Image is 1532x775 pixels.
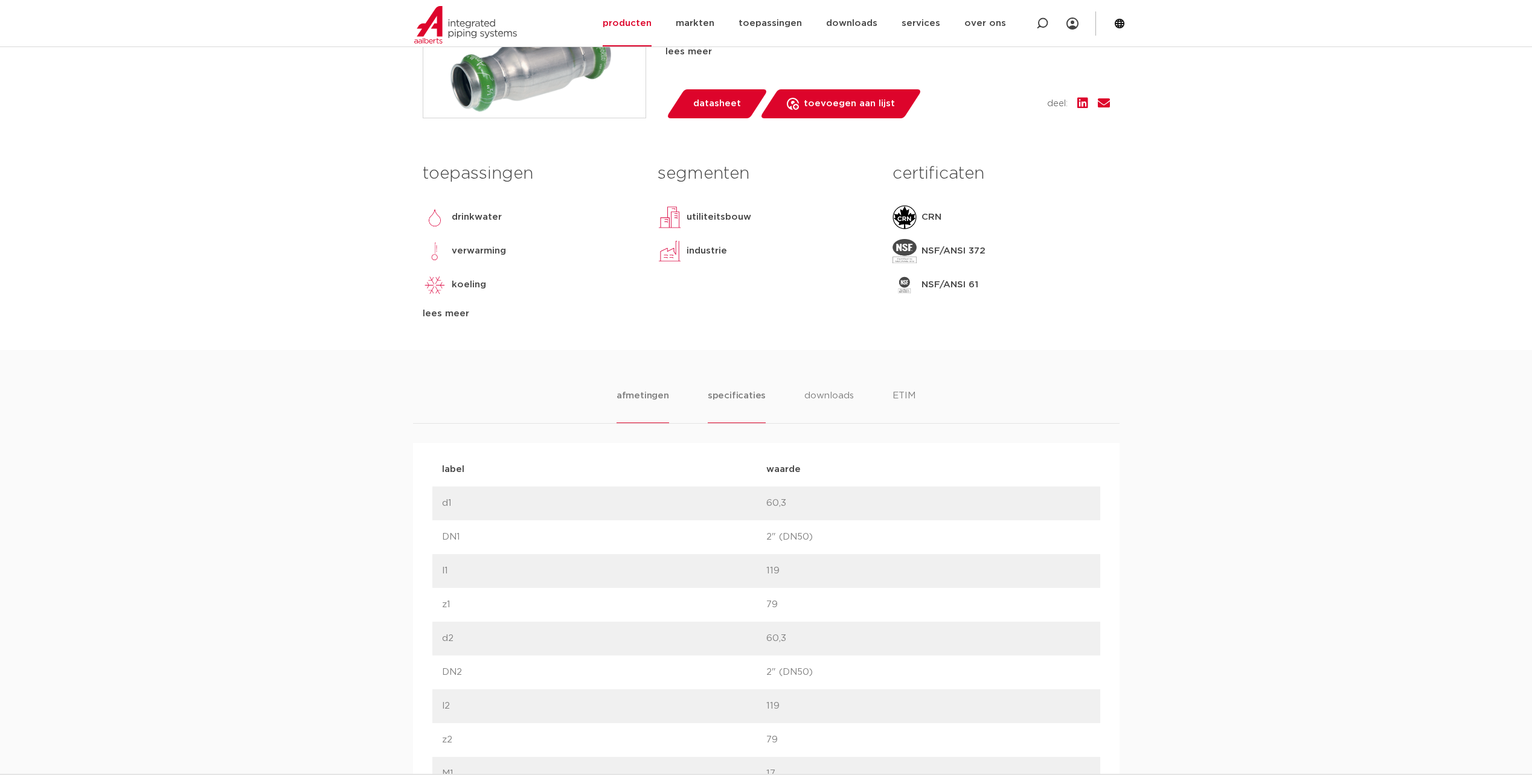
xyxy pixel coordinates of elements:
[766,631,1091,646] p: 60,3
[423,239,447,263] img: verwarming
[442,598,766,612] p: z1
[921,210,941,225] p: CRN
[658,205,682,229] img: utiliteitsbouw
[893,273,917,297] img: NSF/ANSI 61
[658,239,682,263] img: industrie
[804,94,895,113] span: toevoegen aan lijst
[921,244,986,258] p: NSF/ANSI 372
[766,564,1091,578] p: 119
[766,665,1091,680] p: 2" (DN50)
[452,244,506,258] p: verwarming
[423,205,447,229] img: drinkwater
[452,210,502,225] p: drinkwater
[766,496,1091,511] p: 60,3
[423,307,639,321] div: lees meer
[442,564,766,578] p: l1
[766,598,1091,612] p: 79
[442,496,766,511] p: d1
[687,244,727,258] p: industrie
[893,162,1109,186] h3: certificaten
[766,462,1091,477] p: waarde
[1047,97,1068,111] span: deel:
[617,389,669,423] li: afmetingen
[442,530,766,544] p: DN1
[658,162,874,186] h3: segmenten
[442,631,766,646] p: d2
[442,665,766,680] p: DN2
[766,733,1091,747] p: 79
[693,94,741,113] span: datasheet
[766,530,1091,544] p: 2" (DN50)
[708,389,766,423] li: specificaties
[804,389,854,423] li: downloads
[423,273,447,297] img: koeling
[893,239,917,263] img: NSF/ANSI 372
[665,45,1110,59] div: lees meer
[442,699,766,713] p: l2
[452,278,486,292] p: koeling
[687,210,751,225] p: utiliteitsbouw
[442,733,766,747] p: z2
[921,278,978,292] p: NSF/ANSI 61
[893,389,915,423] li: ETIM
[766,699,1091,713] p: 119
[442,462,766,477] p: label
[665,89,768,118] a: datasheet
[423,162,639,186] h3: toepassingen
[893,205,917,229] img: CRN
